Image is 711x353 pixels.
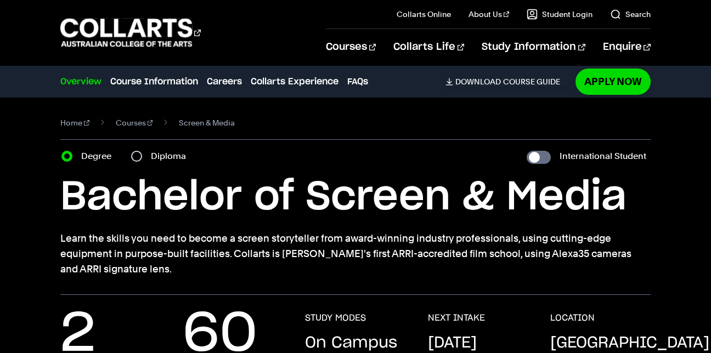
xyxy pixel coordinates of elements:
[110,75,198,88] a: Course Information
[575,69,651,94] a: Apply Now
[60,173,651,222] h1: Bachelor of Screen & Media
[610,9,651,20] a: Search
[207,75,242,88] a: Careers
[251,75,338,88] a: Collarts Experience
[305,312,366,323] h3: STUDY MODES
[603,29,651,65] a: Enquire
[393,29,464,65] a: Collarts Life
[397,9,451,20] a: Collarts Online
[60,115,89,130] a: Home
[60,17,201,48] div: Go to homepage
[469,9,509,20] a: About Us
[445,77,569,87] a: DownloadCourse Guide
[482,29,585,65] a: Study Information
[347,75,368,88] a: FAQs
[455,77,501,87] span: Download
[81,149,118,164] label: Degree
[151,149,193,164] label: Diploma
[550,312,595,323] h3: LOCATION
[326,29,376,65] a: Courses
[560,149,646,164] label: International Student
[179,115,235,130] span: Screen & Media
[527,9,592,20] a: Student Login
[428,312,485,323] h3: NEXT INTAKE
[116,115,153,130] a: Courses
[60,75,101,88] a: Overview
[60,231,651,277] p: Learn the skills you need to become a screen storyteller from award-winning industry professional...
